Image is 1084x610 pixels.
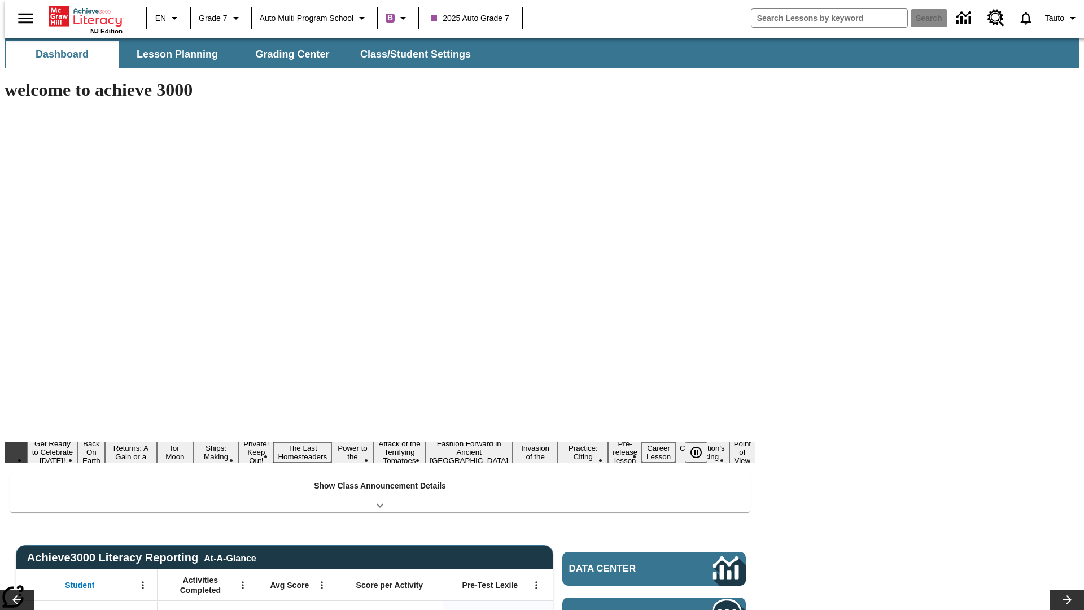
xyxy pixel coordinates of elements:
a: Resource Center, Will open in new tab [981,3,1011,33]
button: School: Auto Multi program School, Select your school [255,8,374,28]
button: Slide 13 Pre-release lesson [608,438,642,467]
button: Slide 8 Solar Power to the People [331,434,374,471]
a: Notifications [1011,3,1041,33]
button: Open Menu [528,577,545,594]
span: Auto Multi program School [260,12,354,24]
a: Data Center [562,552,746,586]
button: Pause [685,442,707,463]
button: Class/Student Settings [351,41,480,68]
button: Slide 5 Cruise Ships: Making Waves [193,434,239,471]
span: Data Center [569,563,675,574]
span: Score per Activity [356,580,423,590]
button: Slide 12 Mixed Practice: Citing Evidence [558,434,608,471]
button: Slide 7 The Last Homesteaders [273,442,331,463]
span: Grade 7 [199,12,228,24]
button: Language: EN, Select a language [150,8,186,28]
button: Slide 2 Back On Earth [78,438,105,467]
span: Activities Completed [163,575,238,595]
button: Slide 1 Get Ready to Celebrate Juneteenth! [27,438,78,467]
span: Student [65,580,94,590]
button: Slide 10 Fashion Forward in Ancient Rome [425,438,513,467]
button: Slide 11 The Invasion of the Free CD [513,434,558,471]
span: Tauto [1045,12,1064,24]
button: Lesson Planning [121,41,234,68]
p: Show Class Announcement Details [314,480,446,492]
button: Open Menu [234,577,251,594]
div: Home [49,4,123,34]
a: Data Center [950,3,981,34]
span: Achieve3000 Literacy Reporting [27,551,256,564]
button: Profile/Settings [1041,8,1084,28]
div: At-A-Glance [204,551,256,564]
div: Show Class Announcement Details [10,473,750,512]
button: Open side menu [9,2,42,35]
span: Avg Score [270,580,309,590]
button: Grading Center [236,41,349,68]
div: SubNavbar [5,41,481,68]
button: Slide 6 Private! Keep Out! [239,438,273,467]
button: Slide 9 Attack of the Terrifying Tomatoes [374,438,425,467]
button: Slide 15 The Constitution's Balancing Act [675,434,729,471]
a: Home [49,5,123,28]
div: Pause [685,442,719,463]
button: Open Menu [313,577,330,594]
span: Pre-Test Lexile [462,580,518,590]
button: Slide 16 Point of View [729,438,755,467]
input: search field [751,9,907,27]
button: Lesson carousel, Next [1050,590,1084,610]
button: Open Menu [134,577,151,594]
div: SubNavbar [5,38,1079,68]
button: Dashboard [6,41,119,68]
span: NJ Edition [90,28,123,34]
span: 2025 Auto Grade 7 [431,12,509,24]
span: EN [155,12,166,24]
button: Slide 3 Free Returns: A Gain or a Drain? [105,434,157,471]
span: B [387,11,393,25]
button: Boost Class color is purple. Change class color [381,8,414,28]
button: Grade: Grade 7, Select a grade [194,8,247,28]
button: Slide 4 Time for Moon Rules? [157,434,193,471]
h1: welcome to achieve 3000 [5,80,755,101]
button: Slide 14 Career Lesson [642,442,675,463]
